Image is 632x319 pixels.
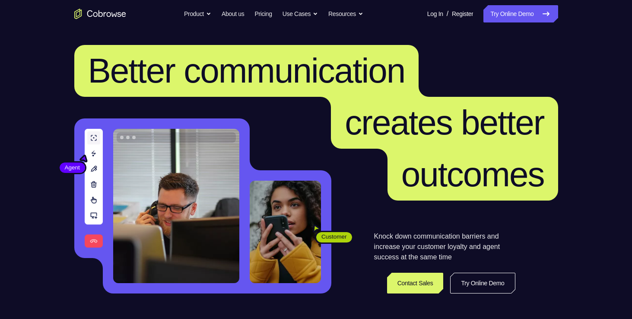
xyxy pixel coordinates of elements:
a: Try Online Demo [483,5,558,22]
img: A customer holding their phone [250,181,321,283]
a: Go to the home page [74,9,126,19]
a: Log In [427,5,443,22]
button: Resources [328,5,363,22]
button: Use Cases [283,5,318,22]
img: A customer support agent talking on the phone [113,129,239,283]
span: / [447,9,448,19]
p: Knock down communication barriers and increase your customer loyalty and agent success at the sam... [374,231,515,262]
a: Contact Sales [387,273,444,293]
span: creates better [345,103,544,142]
span: outcomes [401,155,544,194]
a: Register [452,5,473,22]
a: Try Online Demo [450,273,515,293]
a: Pricing [254,5,272,22]
button: Product [184,5,211,22]
a: About us [222,5,244,22]
span: Better communication [88,51,405,90]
